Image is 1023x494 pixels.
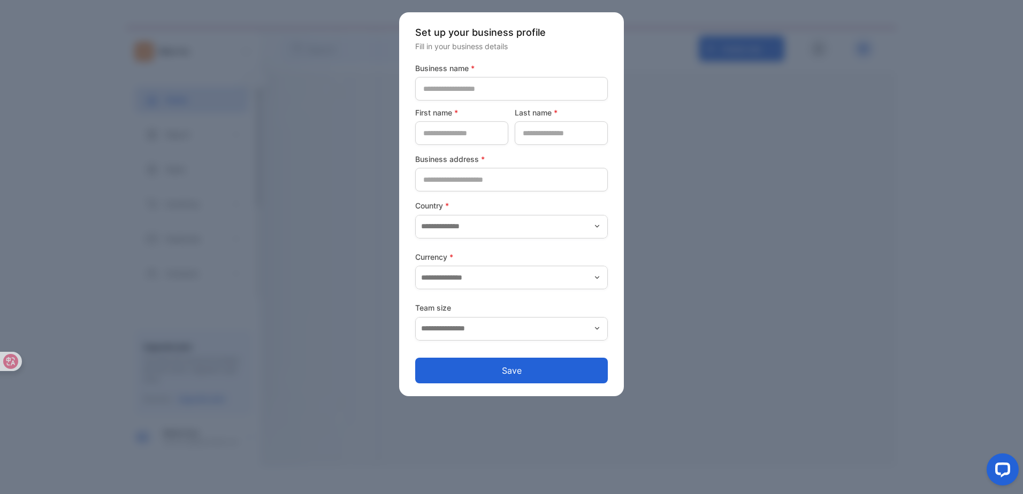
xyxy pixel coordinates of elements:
[415,153,608,165] label: Business address
[415,41,608,52] p: Fill in your business details
[415,63,608,74] label: Business name
[415,302,608,313] label: Team size
[415,25,608,40] p: Set up your business profile
[978,449,1023,494] iframe: LiveChat chat widget
[415,200,608,211] label: Country
[415,358,608,383] button: Save
[415,107,508,118] label: First name
[515,107,608,118] label: Last name
[415,251,608,263] label: Currency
